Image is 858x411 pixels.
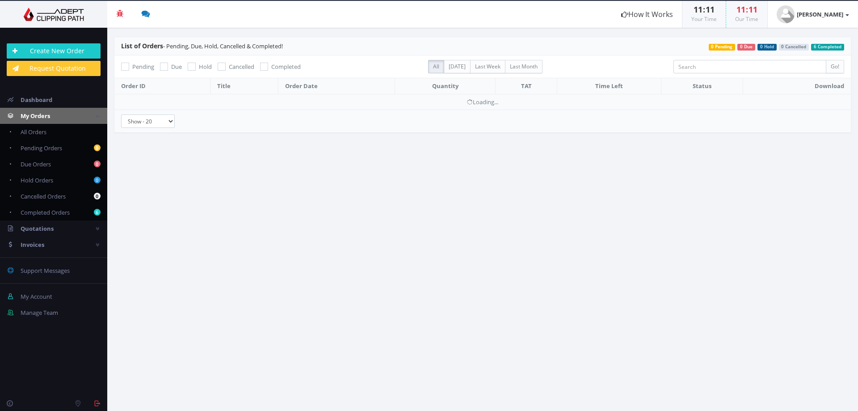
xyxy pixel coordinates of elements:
span: My Orders [21,112,50,120]
label: Last Week [470,60,505,73]
span: List of Orders [121,42,163,50]
span: Due [171,63,182,71]
th: Title [210,78,278,94]
a: [PERSON_NAME] [768,1,858,28]
span: Pending Orders [21,144,62,152]
th: Download [743,78,851,94]
th: Order Date [278,78,395,94]
span: 0 Pending [709,44,736,51]
td: Loading... [114,94,851,110]
span: All Orders [21,128,46,136]
span: 6 Completed [811,44,844,51]
img: user_default.jpg [777,5,795,23]
small: Your Time [691,15,717,23]
span: Due Orders [21,160,51,168]
span: My Account [21,292,52,301]
a: Create New Order [7,43,101,59]
b: 0 [94,144,101,151]
th: TAT [496,78,557,94]
span: Pending [132,63,154,71]
span: Completed [271,63,301,71]
th: Status [661,78,743,94]
th: Order ID [114,78,210,94]
label: [DATE] [444,60,471,73]
a: Request Quotation [7,61,101,76]
input: Search [673,60,826,73]
span: Hold Orders [21,176,53,184]
b: 0 [94,177,101,183]
span: 11 [749,4,757,15]
span: Completed Orders [21,208,70,216]
span: - Pending, Due, Hold, Cancelled & Completed! [121,42,283,50]
label: All [428,60,444,73]
span: Hold [199,63,212,71]
span: Cancelled [229,63,254,71]
span: Invoices [21,241,44,249]
small: Our Time [735,15,758,23]
input: Go! [826,60,844,73]
span: 11 [736,4,745,15]
span: Cancelled Orders [21,192,66,200]
span: 11 [694,4,702,15]
span: 0 Hold [757,44,777,51]
th: Time Left [557,78,661,94]
span: 11 [706,4,715,15]
b: 0 [94,161,101,167]
a: How It Works [612,1,682,28]
span: 0 Due [737,44,755,51]
b: 0 [94,193,101,199]
img: Adept Graphics [7,8,101,21]
span: : [702,4,706,15]
span: Quotations [21,225,54,233]
span: Support Messages [21,267,70,275]
span: Manage Team [21,309,58,317]
strong: [PERSON_NAME] [797,10,843,18]
span: 0 Cancelled [779,44,809,51]
b: 6 [94,209,101,216]
span: : [745,4,749,15]
span: Quantity [432,82,458,90]
span: Dashboard [21,96,52,104]
label: Last Month [505,60,543,73]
